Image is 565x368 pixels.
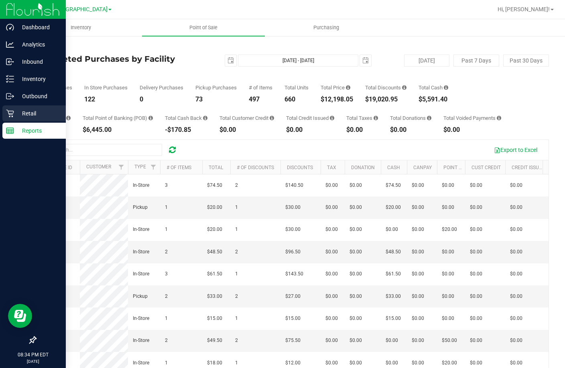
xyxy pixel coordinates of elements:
i: Sum of the total taxes for all purchases in the date range. [374,115,378,121]
span: $33.00 [386,293,401,300]
span: 2 [235,248,238,256]
a: Point of Sale [142,19,265,36]
span: $0.00 [412,204,424,211]
span: 3 [165,182,168,189]
span: $48.50 [386,248,401,256]
div: $19,020.95 [365,96,406,103]
span: 1 [235,270,238,278]
span: $0.00 [470,337,482,344]
i: Sum of the total prices of all purchases in the date range. [346,85,350,90]
i: Sum of the successful, non-voided cash payment transactions for all purchases in the date range. ... [444,85,448,90]
span: In-Store [133,270,149,278]
span: $0.00 [412,270,424,278]
span: In-Store [133,315,149,322]
span: In-Store [133,248,149,256]
div: Total Price [321,85,353,90]
div: 660 [285,96,309,103]
span: Inventory [60,24,102,31]
a: CanPay [413,165,432,170]
a: Discounts [287,165,313,170]
i: Sum of all voided payment transaction amounts, excluding tips and transaction fees, for all purch... [497,115,501,121]
span: $0.00 [325,337,338,344]
span: $140.50 [285,182,303,189]
span: $0.00 [442,204,454,211]
span: $49.50 [207,337,222,344]
span: 2 [235,337,238,344]
h4: Completed Purchases by Facility Report [35,55,207,72]
span: $0.00 [350,270,362,278]
span: Purchasing [303,24,350,31]
span: $0.00 [350,293,362,300]
div: Total Taxes [346,115,378,121]
a: Customer [86,164,111,170]
div: $0.00 [286,127,334,133]
span: $96.50 [285,248,301,256]
a: Filter [115,160,128,174]
span: select [225,55,236,66]
iframe: Resource center [8,304,32,328]
div: $0.00 [346,127,378,133]
span: 3 [165,270,168,278]
span: $0.00 [510,293,522,300]
span: Hi, [PERSON_NAME]! [498,6,550,12]
span: $0.00 [412,315,424,322]
div: Total Discounts [365,85,406,90]
span: $0.00 [442,248,454,256]
span: $0.00 [510,359,522,367]
p: [DATE] [4,358,62,364]
span: $74.50 [386,182,401,189]
div: $0.00 [219,127,274,133]
div: 73 [195,96,237,103]
span: $0.00 [470,270,482,278]
span: $0.00 [510,337,522,344]
div: Delivery Purchases [140,85,183,90]
p: Dashboard [14,22,62,32]
span: $0.00 [350,182,362,189]
span: $12.00 [285,359,301,367]
span: 1 [235,204,238,211]
i: Sum of all account credit issued for all refunds from returned purchases in the date range. [330,115,334,121]
a: Inventory [19,19,142,36]
inline-svg: Retail [6,109,14,117]
span: 1 [165,204,168,211]
span: $0.00 [350,337,362,344]
span: $0.00 [470,293,482,300]
span: $0.00 [442,293,454,300]
a: Point of Banking (POB) [443,165,500,170]
span: $61.50 [386,270,401,278]
button: Export to Excel [489,143,543,157]
span: In-Store [133,182,149,189]
span: $50.00 [442,337,457,344]
span: $0.00 [412,293,424,300]
div: Total Point of Banking (POB) [83,115,153,121]
span: $0.00 [325,204,338,211]
span: $0.00 [442,270,454,278]
span: $30.00 [285,204,301,211]
span: Point of Sale [179,24,228,31]
span: Pickup [133,293,148,300]
span: $0.00 [350,359,362,367]
span: 1 [165,359,168,367]
p: Reports [14,126,62,135]
span: $0.00 [470,315,482,322]
div: # of Items [249,85,272,90]
span: 2 [165,293,168,300]
span: 1 [235,226,238,233]
span: In-Store [133,359,149,367]
a: # of Items [167,165,191,170]
span: $48.50 [207,248,222,256]
div: Total Cash [419,85,448,90]
i: Sum of all round-up-to-next-dollar total price adjustments for all purchases in the date range. [427,115,431,121]
span: $0.00 [325,359,338,367]
span: $0.00 [325,182,338,189]
span: $0.00 [350,204,362,211]
span: $18.00 [207,359,222,367]
span: $0.00 [510,204,522,211]
span: $20.00 [442,359,457,367]
i: Sum of the discount values applied to the all purchases in the date range. [402,85,406,90]
div: 122 [84,96,128,103]
a: Donation [351,165,375,170]
a: Type [134,164,146,170]
span: $0.00 [510,248,522,256]
span: 2 [165,248,168,256]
